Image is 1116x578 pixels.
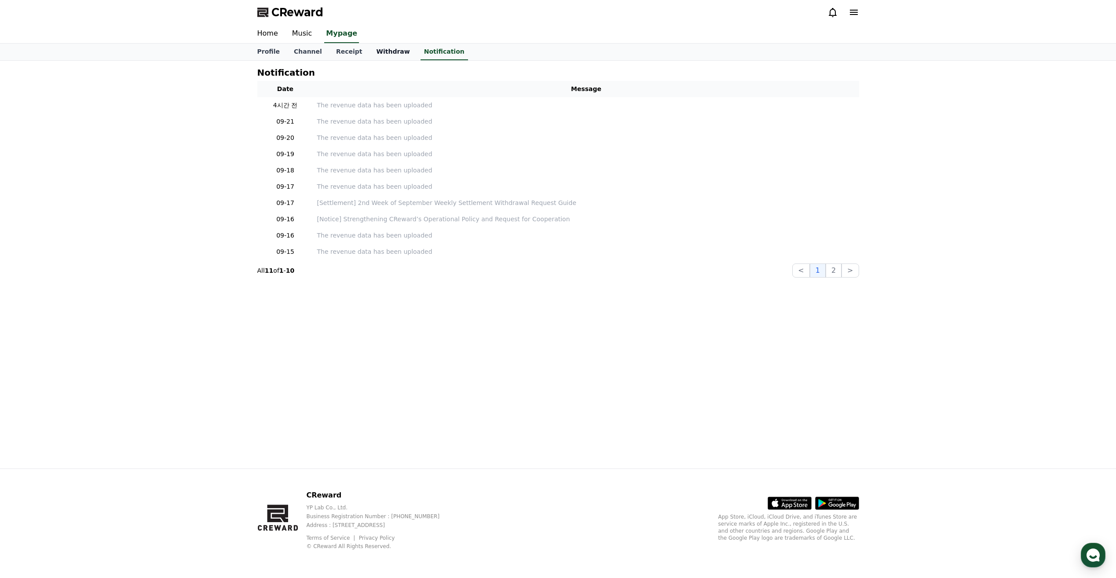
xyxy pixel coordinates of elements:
p: CReward [306,490,454,501]
a: Privacy Policy [359,535,395,541]
a: The revenue data has been uploaded [317,231,856,240]
p: 09-20 [261,133,310,143]
th: Date [257,81,314,97]
a: Music [285,25,319,43]
span: Home [22,292,38,299]
a: Home [3,279,58,301]
h4: Notification [257,68,315,77]
p: 09-17 [261,198,310,208]
a: Mypage [324,25,359,43]
a: Channel [287,44,329,60]
a: The revenue data has been uploaded [317,117,856,126]
button: 1 [810,263,826,278]
p: YP Lab Co., Ltd. [306,504,454,511]
a: CReward [257,5,323,19]
a: The revenue data has been uploaded [317,150,856,159]
p: 09-16 [261,215,310,224]
p: App Store, iCloud, iCloud Drive, and iTunes Store are service marks of Apple Inc., registered in ... [718,513,859,541]
p: Address : [STREET_ADDRESS] [306,522,454,529]
a: [Notice] Strengthening CReward’s Operational Policy and Request for Cooperation [317,215,856,224]
a: The revenue data has been uploaded [317,247,856,256]
p: All of - [257,266,295,275]
p: © CReward All Rights Reserved. [306,543,454,550]
a: The revenue data has been uploaded [317,166,856,175]
p: 09-21 [261,117,310,126]
strong: 10 [286,267,294,274]
p: Business Registration Number : [PHONE_NUMBER] [306,513,454,520]
a: [Settlement] 2nd Week of September Weekly Settlement Withdrawal Request Guide [317,198,856,208]
p: 4시간 전 [261,101,310,110]
p: 09-17 [261,182,310,191]
p: 09-16 [261,231,310,240]
a: The revenue data has been uploaded [317,182,856,191]
a: Terms of Service [306,535,356,541]
a: The revenue data has been uploaded [317,101,856,110]
a: Messages [58,279,113,301]
a: Profile [250,44,287,60]
a: Receipt [329,44,370,60]
span: CReward [271,5,323,19]
a: Notification [421,44,468,60]
span: Settings [130,292,152,299]
a: The revenue data has been uploaded [317,133,856,143]
p: 09-18 [261,166,310,175]
a: Settings [113,279,169,301]
button: > [842,263,859,278]
button: 2 [826,263,842,278]
strong: 11 [265,267,273,274]
button: < [792,263,809,278]
span: Messages [73,293,99,300]
p: 09-19 [261,150,310,159]
a: Home [250,25,285,43]
p: 09-15 [261,247,310,256]
th: Message [314,81,859,97]
strong: 1 [279,267,284,274]
a: Withdraw [369,44,417,60]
